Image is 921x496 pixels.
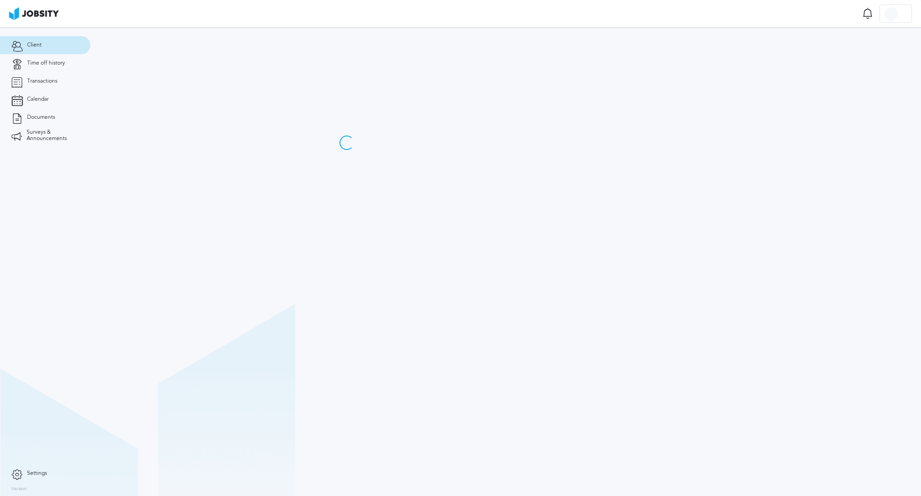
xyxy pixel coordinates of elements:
[9,7,59,20] img: ab4bad089aa723f57921c736e9817d99.png
[27,78,57,84] span: Transactions
[11,487,28,492] label: Version:
[27,129,79,142] span: Surveys & Announcements
[27,60,65,66] span: Time off history
[27,114,55,121] span: Documents
[27,470,47,477] span: Settings
[27,42,42,48] span: Client
[27,96,49,103] span: Calendar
